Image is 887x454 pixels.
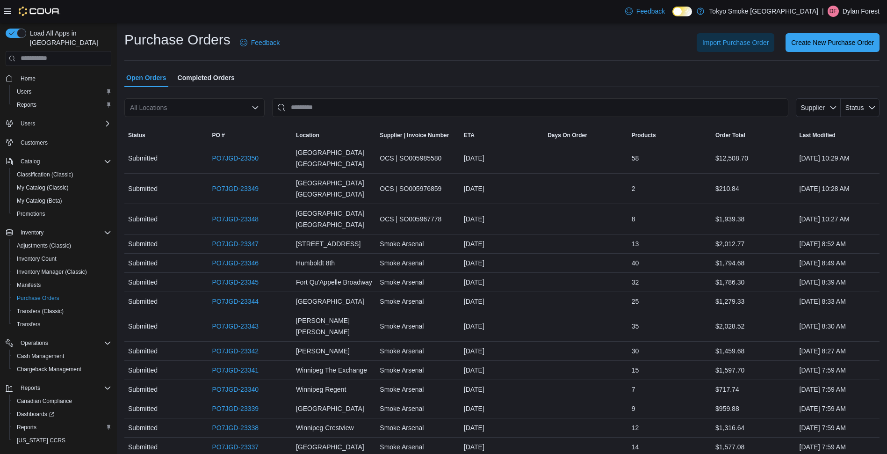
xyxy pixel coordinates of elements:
div: [DATE] [460,254,544,272]
div: [DATE] 10:28 AM [796,179,880,198]
div: Smoke Arsenal [376,418,460,437]
span: Purchase Orders [13,293,111,304]
div: [DATE] [460,342,544,360]
a: Chargeback Management [13,364,85,375]
span: [PERSON_NAME] [PERSON_NAME] [296,315,372,337]
span: Classification (Classic) [17,171,73,178]
span: Catalog [21,158,40,165]
div: $717.74 [712,380,795,399]
span: Purchase Orders [17,294,59,302]
button: Inventory Manager (Classic) [9,265,115,278]
span: 8 [632,213,635,225]
div: [DATE] [460,273,544,292]
span: Users [17,118,111,129]
a: PO7JGD-23337 [212,441,259,453]
span: 15 [632,365,639,376]
span: Winnipeg Regent [296,384,346,395]
span: Reports [13,99,111,110]
button: Inventory [2,226,115,239]
span: 32 [632,277,639,288]
a: Feedback [236,33,283,52]
div: $1,279.33 [712,292,795,311]
span: Cash Management [13,351,111,362]
span: [STREET_ADDRESS] [296,238,361,249]
button: Inventory Count [9,252,115,265]
span: Submitted [128,384,158,395]
span: Reports [17,424,36,431]
span: Promotions [17,210,45,218]
div: $1,459.68 [712,342,795,360]
button: Manifests [9,278,115,292]
span: Submitted [128,422,158,433]
span: 58 [632,153,639,164]
span: Submitted [128,153,158,164]
span: Cash Management [17,352,64,360]
span: PO # [212,132,224,139]
span: [GEOGRAPHIC_DATA] [GEOGRAPHIC_DATA] [296,208,372,230]
span: Submitted [128,277,158,288]
a: Inventory Count [13,253,60,264]
span: Manifests [17,281,41,289]
div: [DATE] [460,292,544,311]
a: PO7JGD-23346 [212,257,259,269]
a: Feedback [621,2,669,21]
span: Dashboards [13,409,111,420]
span: Operations [21,339,48,347]
span: Chargeback Management [17,366,81,373]
button: Supplier | Invoice Number [376,128,460,143]
input: This is a search bar. After typing your query, hit enter to filter the results lower in the page. [272,98,788,117]
div: [DATE] [460,361,544,380]
span: DF [829,6,837,17]
div: Location [296,132,319,139]
div: Smoke Arsenal [376,342,460,360]
span: Submitted [128,345,158,357]
div: [DATE] 7:59 AM [796,361,880,380]
a: Customers [17,137,51,148]
button: Cash Management [9,350,115,363]
a: Transfers (Classic) [13,306,67,317]
span: 2 [632,183,635,194]
h1: Purchase Orders [124,30,231,49]
span: Submitted [128,365,158,376]
img: Cova [19,7,60,16]
div: Smoke Arsenal [376,380,460,399]
div: OCS | SO005967778 [376,210,460,228]
span: 13 [632,238,639,249]
a: Canadian Compliance [13,395,76,407]
a: PO7JGD-23338 [212,422,259,433]
span: Classification (Classic) [13,169,111,180]
span: Transfers [13,319,111,330]
div: $1,597.70 [712,361,795,380]
div: [DATE] [460,210,544,228]
button: Canadian Compliance [9,395,115,408]
button: [US_STATE] CCRS [9,434,115,447]
a: PO7JGD-23348 [212,213,259,225]
span: Status [845,104,864,111]
span: [PERSON_NAME] [296,345,350,357]
span: [GEOGRAPHIC_DATA] [296,296,364,307]
a: PO7JGD-23349 [212,183,259,194]
span: My Catalog (Classic) [17,184,69,191]
span: 35 [632,321,639,332]
span: Import Purchase Order [702,38,769,47]
div: OCS | SO005985580 [376,149,460,168]
p: Dylan Forest [843,6,880,17]
span: Days On Order [548,132,587,139]
a: PO7JGD-23343 [212,321,259,332]
button: Location [292,128,376,143]
span: [GEOGRAPHIC_DATA] [296,403,364,414]
span: Inventory Manager (Classic) [13,266,111,278]
span: Transfers [17,321,40,328]
a: Cash Management [13,351,68,362]
span: Reports [17,101,36,109]
div: Smoke Arsenal [376,361,460,380]
div: [DATE] 8:49 AM [796,254,880,272]
div: [DATE] 7:59 AM [796,418,880,437]
button: Last Modified [796,128,880,143]
button: Inventory [17,227,47,238]
div: [DATE] 10:27 AM [796,210,880,228]
button: Supplier [796,98,841,117]
span: My Catalog (Beta) [17,197,62,205]
button: Products [628,128,712,143]
a: Reports [13,99,40,110]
